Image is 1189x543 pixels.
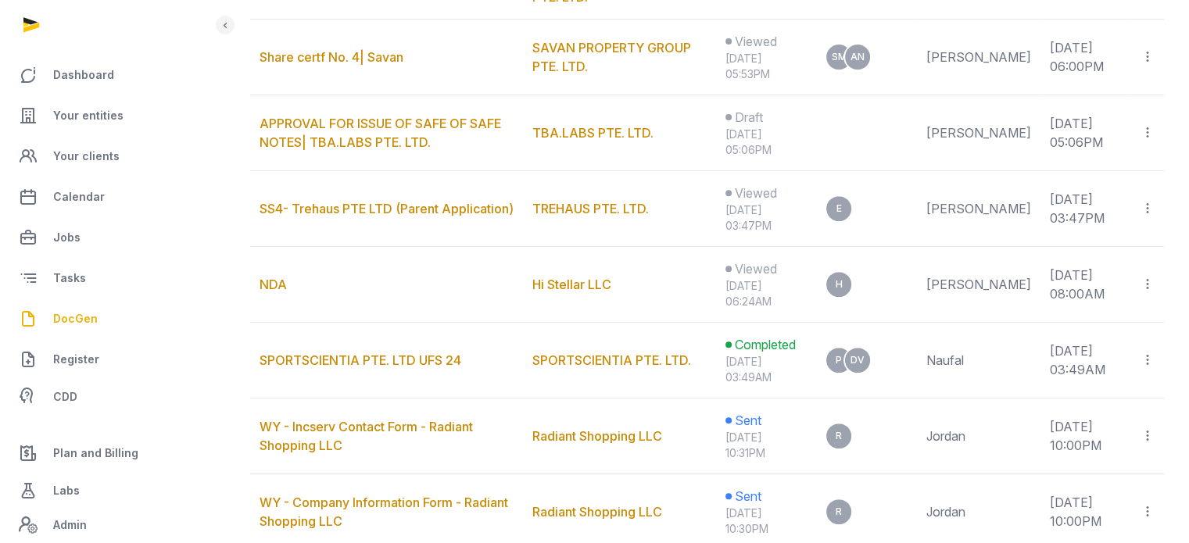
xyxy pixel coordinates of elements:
span: H [836,280,843,289]
span: Register [53,350,99,369]
td: Jordan [917,398,1040,474]
a: Radiant Shopping LLC [532,428,662,444]
a: SAVAN PROPERTY GROUP PTE. LTD. [532,40,691,74]
span: Draft [735,108,763,127]
a: APPROVAL FOR ISSUE OF SAFE OF SAFE NOTES| TBA.LABS PTE. LTD. [260,116,501,150]
a: Dashboard [13,56,212,94]
div: [DATE] 03:47PM [725,202,801,234]
a: Radiant Shopping LLC [532,504,662,520]
span: Calendar [53,188,105,206]
span: CDD [53,388,77,406]
span: Your clients [53,147,120,166]
a: Your entities [13,97,212,134]
td: [PERSON_NAME] [917,20,1040,95]
span: DocGen [53,309,98,328]
div: [DATE] 06:24AM [725,278,801,309]
span: E [836,204,842,213]
span: Viewed [735,259,777,278]
span: Viewed [735,184,777,202]
span: Dashboard [53,66,114,84]
div: [DATE] 05:06PM [725,127,801,158]
a: TBA.LABS PTE. LTD. [532,125,654,141]
a: Register [13,341,212,378]
a: Plan and Billing [13,434,212,472]
td: [PERSON_NAME] [917,247,1040,323]
a: NDA [260,277,287,292]
a: SPORTSCIENTIA PTE. LTD UFS 24 [260,352,461,368]
a: DocGen [13,300,212,338]
a: CDD [13,381,212,413]
a: Tasks [13,259,212,297]
span: R [836,507,842,516]
td: [DATE] 08:00AM [1040,247,1131,323]
span: AN [851,52,865,62]
span: Admin [53,516,87,534]
td: [DATE] 05:06PM [1040,95,1131,171]
span: Completed [735,335,796,354]
td: [PERSON_NAME] [917,171,1040,247]
td: [DATE] 10:00PM [1040,398,1131,474]
a: Your clients [13,138,212,175]
div: [DATE] 10:30PM [725,505,801,537]
span: Viewed [735,32,777,51]
span: R [836,431,842,441]
span: Plan and Billing [53,444,138,463]
span: Sent [735,487,761,505]
a: Calendar [13,178,212,216]
span: Sent [735,411,761,430]
td: [PERSON_NAME] [917,95,1040,171]
a: WY - Incserv Contact Form - Radiant Shopping LLC [260,419,473,453]
span: P [836,355,842,365]
a: Jobs [13,219,212,256]
span: Tasks [53,269,86,288]
td: [DATE] 03:49AM [1040,323,1131,398]
span: Your entities [53,106,124,125]
a: SPORTSCIENTIA PTE. LTD. [532,352,691,368]
a: Admin [13,509,212,541]
div: [DATE] 10:31PM [725,430,801,461]
span: Jobs [53,228,81,247]
a: Hi Stellar LLC [532,277,611,292]
td: [DATE] 03:47PM [1040,171,1131,247]
a: TREHAUS PTE. LTD. [532,201,649,216]
span: DV [851,355,865,365]
td: [DATE] 06:00PM [1040,20,1131,95]
span: Labs [53,481,80,500]
td: Naufal [917,323,1040,398]
div: [DATE] 05:53PM [725,51,801,82]
span: SM [832,52,847,62]
a: WY - Company Information Form - Radiant Shopping LLC [260,495,508,529]
div: [DATE] 03:49AM [725,354,801,385]
a: Labs [13,472,212,509]
a: SS4- Trehaus PTE LTD (Parent Application) [260,201,514,216]
a: Share certf No. 4| Savan [260,49,403,65]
